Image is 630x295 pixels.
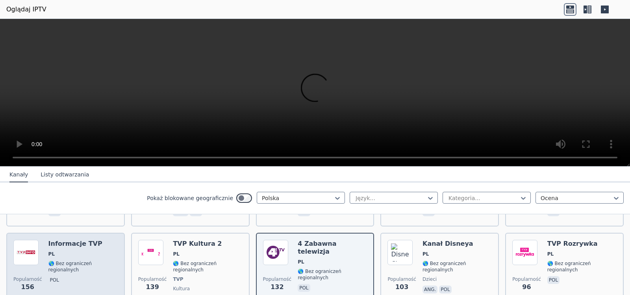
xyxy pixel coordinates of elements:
font: pol [191,210,200,215]
font: ang. [174,210,186,215]
font: TVP Kultura 2 [173,240,222,247]
img: TVP Kultura 2 [138,240,163,265]
img: 4 Fun TV [263,240,288,265]
font: PL [422,251,429,257]
font: 103 [395,283,408,291]
font: Pokaż blokowane geograficznie [147,195,233,201]
font: TVP [173,276,183,282]
font: 156 [21,283,34,291]
font: Informacje TVP [48,240,102,247]
img: TVP Rozrywka [512,240,537,265]
font: pol [441,287,450,292]
font: kultura [173,286,190,291]
font: pol [299,285,308,291]
font: PL [48,251,55,257]
font: 🌎 Bez ograniczeń regionalnych [173,261,217,273]
font: pol [50,277,59,283]
font: 🌎 Bez ograniczeń regionalnych [298,269,341,280]
img: Disney Channel [387,240,413,265]
font: 139 [146,283,159,291]
font: ang. [424,287,436,292]
font: Popularność [512,276,541,282]
font: dzieci [422,276,437,282]
font: Kanał Disneya [422,240,473,247]
font: 🌎 Bez ograniczeń regionalnych [547,261,591,273]
font: PL [547,251,554,257]
img: TVP Info [13,240,39,265]
font: Popularność [263,276,292,282]
button: Kanały [9,167,28,182]
font: 🌎 Bez ograniczeń regionalnych [48,261,92,273]
font: 4 Zabawna telewizja [298,240,336,255]
font: 132 [271,283,283,291]
font: Kanały [9,171,28,178]
font: TVP Rozrywka [547,240,598,247]
button: Listy odtwarzania [41,167,89,182]
font: pol [549,210,558,215]
a: Oglądaj IPTV [6,5,46,14]
font: PL [173,251,179,257]
font: Popularność [138,276,167,282]
font: 96 [522,283,531,291]
font: Popularność [13,276,42,282]
font: pol [424,210,433,215]
font: Popularność [387,276,416,282]
font: PL [298,259,304,265]
font: 🌎 Bez ograniczeń regionalnych [422,261,466,273]
font: pol [299,210,308,215]
font: Oglądaj IPTV [6,6,46,13]
font: Listy odtwarzania [41,171,89,178]
font: pol [549,277,558,283]
font: pol [50,210,59,215]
